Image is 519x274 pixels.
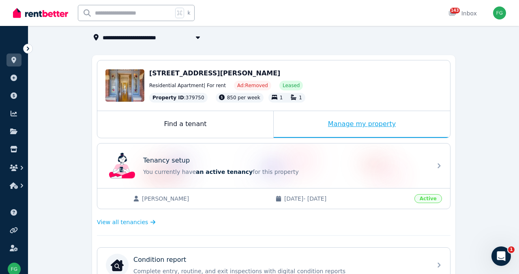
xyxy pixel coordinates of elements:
[280,95,283,101] span: 1
[450,8,460,13] span: 143
[149,93,208,103] div: : 379750
[149,69,280,77] span: [STREET_ADDRESS][PERSON_NAME]
[97,143,450,188] a: Tenancy setupTenancy setupYou currently havean active tenancyfor this property
[143,156,190,165] p: Tenancy setup
[448,9,477,17] div: Inbox
[13,7,68,19] img: RentBetter
[149,82,226,89] span: Residential Apartment | For rent
[414,194,442,203] span: Active
[237,82,268,89] span: Ad: Removed
[97,111,273,138] div: Find a tenant
[274,111,450,138] div: Manage my property
[143,168,427,176] p: You currently have for this property
[284,195,410,203] span: [DATE] - [DATE]
[133,255,186,265] p: Condition report
[111,259,124,272] img: Condition report
[227,95,260,101] span: 850 per week
[299,95,302,101] span: 1
[196,169,253,175] span: an active tenancy
[187,10,190,16] span: k
[283,82,300,89] span: Leased
[493,6,506,19] img: Franco Gugliotta
[142,195,267,203] span: [PERSON_NAME]
[152,94,184,101] span: Property ID
[97,218,148,226] span: View all tenancies
[109,153,135,179] img: Tenancy setup
[97,218,156,226] a: View all tenancies
[491,246,511,266] iframe: Intercom live chat
[508,246,515,253] span: 1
